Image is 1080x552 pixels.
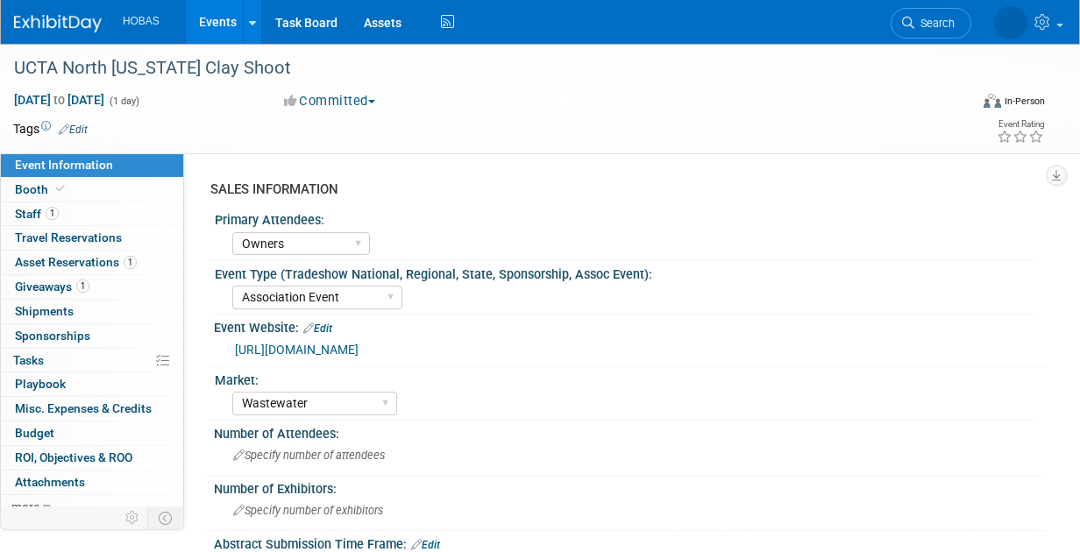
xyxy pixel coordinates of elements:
[148,506,184,529] td: Toggle Event Tabs
[11,499,39,513] span: more
[1,372,183,396] a: Playbook
[117,506,148,529] td: Personalize Event Tab Strip
[411,539,440,551] a: Edit
[13,92,105,108] span: [DATE] [DATE]
[233,449,385,462] span: Specify number of attendees
[278,92,382,110] button: Committed
[15,329,90,343] span: Sponsorships
[15,182,68,196] span: Booth
[56,184,65,194] i: Booth reservation complete
[1004,95,1045,108] div: In-Person
[15,304,74,318] span: Shipments
[15,450,132,464] span: ROI, Objectives & ROO
[13,120,88,138] td: Tags
[59,124,88,136] a: Edit
[1,397,183,421] a: Misc. Expenses & Credits
[124,256,137,269] span: 1
[1,421,183,445] a: Budget
[914,17,955,30] span: Search
[1,275,183,299] a: Giveaways1
[994,6,1027,39] img: Lia Chowdhury
[15,475,85,489] span: Attachments
[1,202,183,226] a: Staff1
[1,153,183,177] a: Event Information
[215,367,1037,389] div: Market:
[215,207,1037,229] div: Primary Attendees:
[895,91,1045,117] div: Event Format
[15,401,152,415] span: Misc. Expenses & Credits
[76,280,89,293] span: 1
[15,158,113,172] span: Event Information
[51,93,67,107] span: to
[210,180,1032,199] div: SALES INFORMATION
[13,353,44,367] span: Tasks
[1,300,183,323] a: Shipments
[1,178,183,202] a: Booth
[8,53,956,84] div: UCTA North [US_STATE] Clay Shoot
[984,94,1001,108] img: Format-Inperson.png
[233,504,383,517] span: Specify number of exhibitors
[214,421,1045,442] div: Number of Attendees:
[1,349,183,372] a: Tasks
[15,377,66,391] span: Playbook
[15,207,59,221] span: Staff
[123,15,160,27] span: HOBAS
[1,226,183,250] a: Travel Reservations
[14,15,102,32] img: ExhibitDay
[1,471,183,494] a: Attachments
[15,426,54,440] span: Budget
[46,207,59,220] span: 1
[891,8,971,39] a: Search
[215,261,1037,283] div: Event Type (Tradeshow National, Regional, State, Sponsorship, Assoc Event):
[108,96,139,107] span: (1 day)
[1,495,183,519] a: more
[303,322,332,335] a: Edit
[997,120,1044,129] div: Event Rating
[1,446,183,470] a: ROI, Objectives & ROO
[1,324,183,348] a: Sponsorships
[214,315,1045,337] div: Event Website:
[214,476,1045,498] div: Number of Exhibitors:
[1,251,183,274] a: Asset Reservations1
[15,280,89,294] span: Giveaways
[15,230,122,244] span: Travel Reservations
[235,343,359,357] a: [URL][DOMAIN_NAME]
[15,255,137,269] span: Asset Reservations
